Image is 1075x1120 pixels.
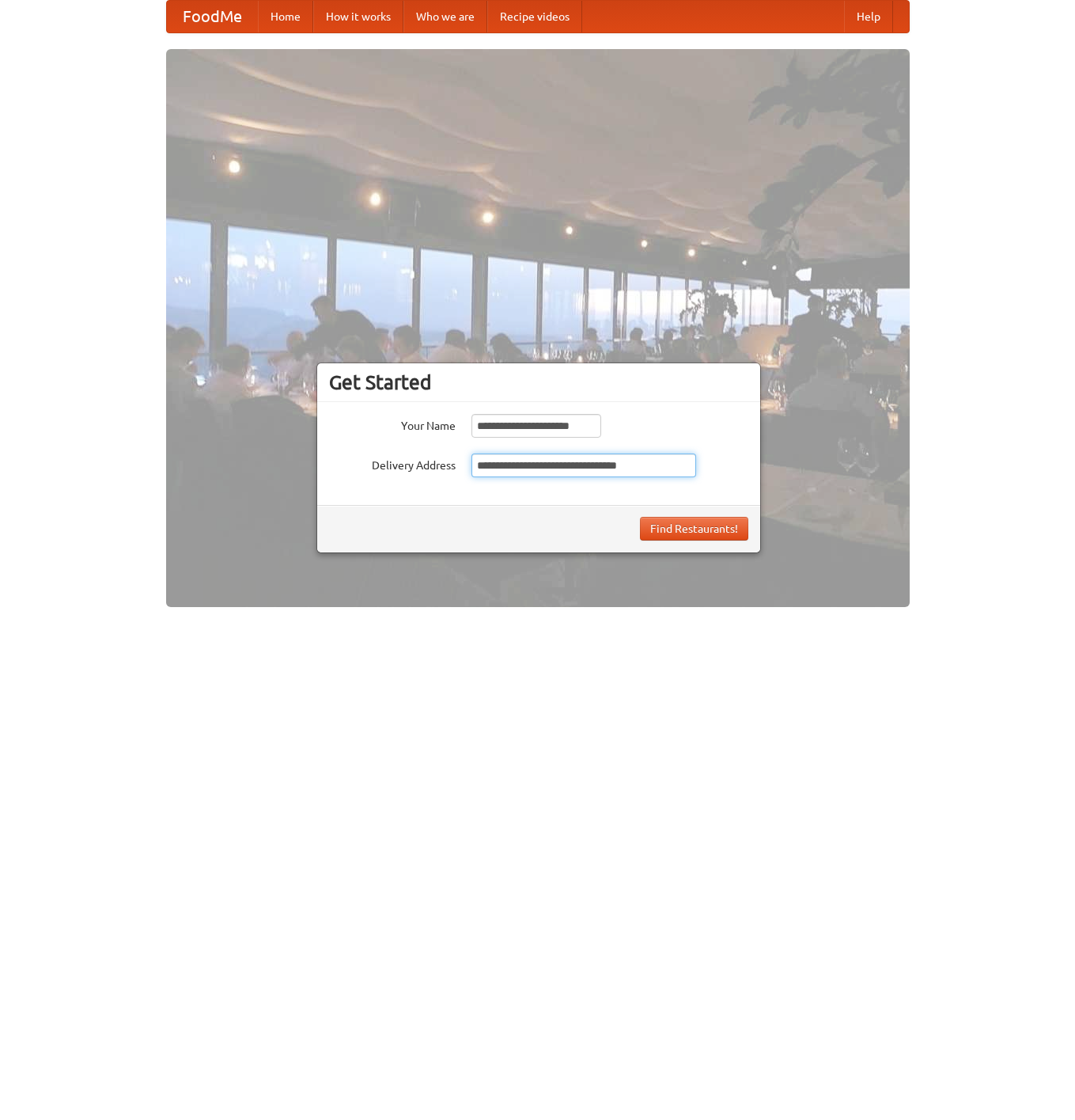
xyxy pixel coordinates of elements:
a: FoodMe [167,1,258,32]
a: Recipe videos [487,1,582,32]
a: Who we are [403,1,487,32]
button: Find Restaurants! [640,517,748,541]
h3: Get Started [329,370,748,394]
label: Delivery Address [329,454,456,473]
a: Help [844,1,893,32]
a: How it works [313,1,403,32]
a: Home [258,1,313,32]
label: Your Name [329,414,456,434]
